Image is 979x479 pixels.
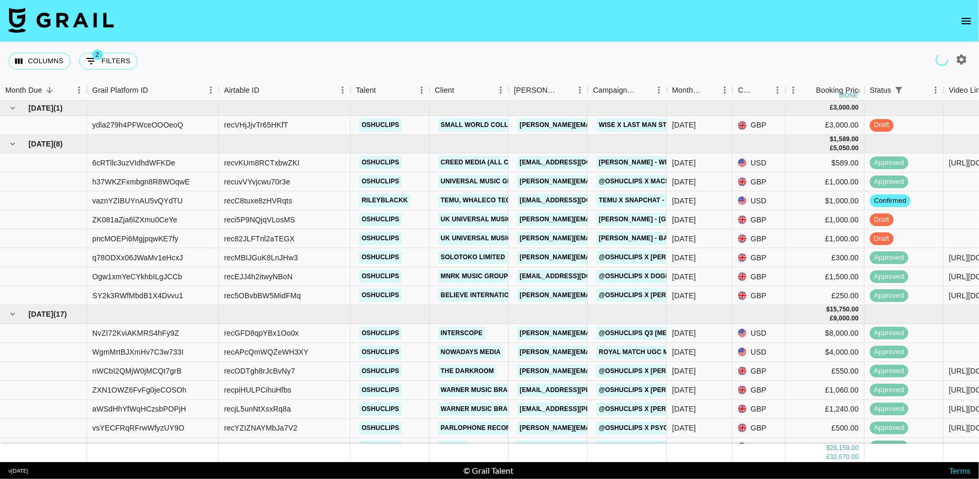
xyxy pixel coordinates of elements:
[833,135,859,144] div: 1,589.00
[672,233,696,244] div: Aug '25
[672,80,702,101] div: Month Due
[359,156,402,169] a: oshuclips
[733,343,786,362] div: USD
[672,177,696,187] div: Aug '25
[438,422,522,435] a: Parlophone Records
[438,270,511,283] a: Mnrk Music Group
[92,252,183,263] div: q78ODXx06JWaMv1eHcxJ
[438,119,548,132] a: Small World Collective Ltd
[786,381,865,400] div: £1,060.00
[438,213,586,226] a: UK UNIVERSAL MUSIC OPERATIONS LIMITED
[359,251,402,264] a: oshuclips
[28,103,53,113] span: [DATE]
[92,214,177,225] div: ZK081aZja6lZXmu0CeYe
[651,82,667,98] button: Menu
[92,177,190,187] div: h37WKZFxmbgn8R8WOqwE
[463,465,513,476] div: © Grail Talent
[438,232,586,245] a: UK UNIVERSAL MUSIC OPERATIONS LIMITED
[359,327,402,340] a: oshuclips
[733,438,786,457] div: USD
[833,314,859,323] div: 9,000.00
[414,82,430,98] button: Menu
[28,139,53,149] span: [DATE]
[203,82,219,98] button: Menu
[359,232,402,245] a: oshuclips
[786,248,865,267] div: £300.00
[870,442,908,452] span: approved
[517,213,743,226] a: [PERSON_NAME][EMAIL_ADDRESS][PERSON_NAME][DOMAIN_NAME]
[733,210,786,229] div: GBP
[28,309,53,319] span: [DATE]
[672,252,696,263] div: Aug '25
[934,51,950,67] span: Refreshing talent, clients, users, campaigns...
[870,385,908,395] span: approved
[42,83,57,97] button: Sort
[786,343,865,362] div: $4,000.00
[5,136,20,151] button: hide children
[786,153,865,172] div: $589.00
[870,423,908,433] span: approved
[733,286,786,305] div: GBP
[92,271,182,282] div: Ogw1xmYeCYkhbILgJCCb
[438,251,508,264] a: Solotoko Limited
[672,366,696,376] div: Jul '25
[949,465,971,475] a: Terms
[830,305,859,314] div: 15,750.00
[359,213,402,226] a: oshuclips
[224,177,290,187] div: recuvVYvjcwu70r3e
[596,156,733,169] a: [PERSON_NAME] - Welcome To My Life
[359,289,402,302] a: oshuclips
[438,289,544,302] a: Believe International SARL
[733,191,786,210] div: USD
[8,7,114,33] img: Grail Talent
[359,365,402,378] a: oshuclips
[891,83,906,97] div: 1 active filter
[870,291,908,301] span: approved
[92,328,179,338] div: NvZI72KviAKMRS4hFy9Z
[830,144,833,153] div: £
[335,82,351,98] button: Menu
[596,365,707,378] a: @oshuclips X [PERSON_NAME]
[224,366,295,376] div: recODTgh8rJcBvNy7
[733,381,786,400] div: GBP
[770,82,786,98] button: Menu
[596,346,680,359] a: Royal Match UGC May
[92,195,183,206] div: vaznYZIBUYnAU5vQYdTU
[816,80,862,101] div: Booking Price
[786,419,865,438] div: £500.00
[148,83,163,97] button: Sort
[733,267,786,286] div: GBP
[219,80,351,101] div: Airtable ID
[865,80,944,101] div: Status
[359,175,402,188] a: oshuclips
[53,103,63,113] span: ( 1 )
[71,82,87,98] button: Menu
[733,116,786,135] div: GBP
[53,139,63,149] span: ( 8 )
[224,158,299,168] div: recvKUm8RCTxbwZKI
[596,194,718,207] a: Temu X Snapchat - 2x Video Deal
[870,366,908,376] span: approved
[509,80,588,101] div: Booker
[786,191,865,210] div: $1,000.00
[786,438,865,457] div: $1,000.00
[596,232,696,245] a: [PERSON_NAME] - Bar None
[517,194,635,207] a: [EMAIL_ADDRESS][DOMAIN_NAME]
[596,384,707,397] a: @oshuclips X [PERSON_NAME]
[672,442,696,452] div: Jul '25
[593,80,636,101] div: Campaign (Type)
[672,423,696,433] div: Jul '25
[833,144,859,153] div: 5,050.00
[438,194,719,207] a: Temu, Whaleco Technology Limited ([GEOGRAPHIC_DATA]/[GEOGRAPHIC_DATA])
[438,441,468,454] a: Empire
[596,251,707,264] a: @oshuclips X [PERSON_NAME]
[672,271,696,282] div: Aug '25
[672,328,696,338] div: Jul '25
[596,403,707,416] a: @oshuclips X [PERSON_NAME]
[733,400,786,419] div: GBP
[801,83,816,97] button: Sort
[672,385,696,395] div: Jul '25
[733,80,786,101] div: Currency
[224,233,295,244] div: rec82JLFTnl2aTEGX
[786,286,865,305] div: £250.00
